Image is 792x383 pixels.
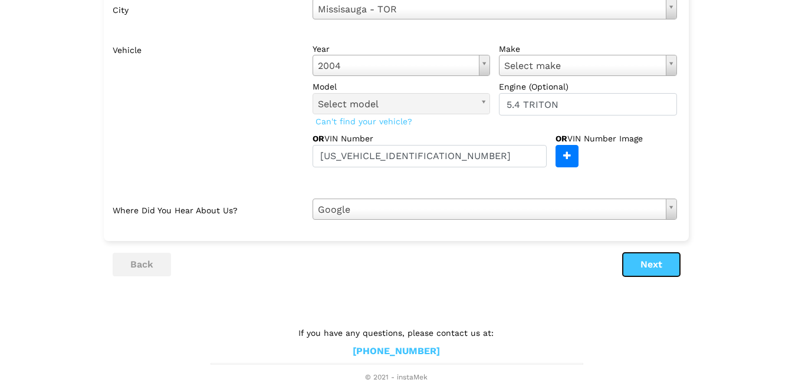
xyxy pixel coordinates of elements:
span: Missisauga - TOR [318,2,661,17]
span: © 2021 - instaMek [211,373,582,382]
a: 2004 [313,55,491,76]
a: [PHONE_NUMBER] [353,345,440,358]
span: Select model [318,97,475,112]
span: Google [318,202,661,217]
strong: OR [556,134,567,143]
label: Engine (Optional) [499,81,677,93]
span: 2004 [318,58,475,74]
label: model [313,81,491,93]
a: Select make [499,55,677,76]
button: back [113,253,171,276]
p: If you have any questions, please contact us at: [211,326,582,339]
label: year [313,43,491,55]
label: make [499,43,677,55]
strong: OR [313,134,324,143]
label: VIN Number Image [556,133,668,144]
a: Select model [313,93,491,114]
button: Next [623,253,680,276]
label: Vehicle [113,38,304,167]
span: Select make [504,58,661,74]
span: Can't find your vehicle? [313,114,415,129]
label: Where did you hear about us? [113,199,304,220]
a: Google [313,199,677,220]
label: VIN Number [313,133,410,144]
